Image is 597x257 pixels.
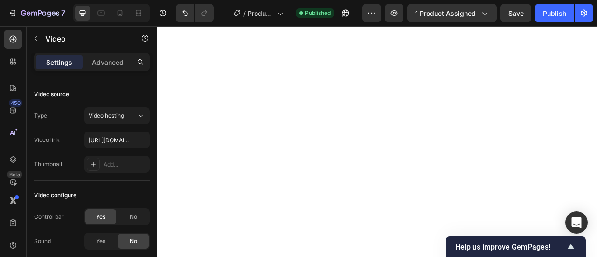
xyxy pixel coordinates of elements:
[455,241,576,252] button: Show survey - Help us improve GemPages!
[96,237,105,245] span: Yes
[89,112,124,119] span: Video hosting
[104,160,147,169] div: Add...
[176,4,214,22] div: Undo/Redo
[7,171,22,178] div: Beta
[34,111,47,120] div: Type
[407,4,497,22] button: 1 product assigned
[34,191,76,200] div: Video configure
[9,99,22,107] div: 450
[500,4,531,22] button: Save
[45,33,125,44] p: Video
[248,8,273,18] span: Product Page - [DATE] 12:45:28
[4,4,69,22] button: 7
[243,8,246,18] span: /
[34,237,51,245] div: Sound
[305,9,331,17] span: Published
[84,132,150,148] input: Insert video url here
[157,26,597,257] iframe: Design area
[46,57,72,67] p: Settings
[535,4,574,22] button: Publish
[455,243,565,251] span: Help us improve GemPages!
[34,136,60,144] div: Video link
[565,211,588,234] div: Open Intercom Messenger
[34,90,69,98] div: Video source
[508,9,524,17] span: Save
[543,8,566,18] div: Publish
[84,107,150,124] button: Video hosting
[96,213,105,221] span: Yes
[34,213,64,221] div: Control bar
[34,160,62,168] div: Thumbnail
[130,237,137,245] span: No
[92,57,124,67] p: Advanced
[130,213,137,221] span: No
[415,8,476,18] span: 1 product assigned
[61,7,65,19] p: 7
